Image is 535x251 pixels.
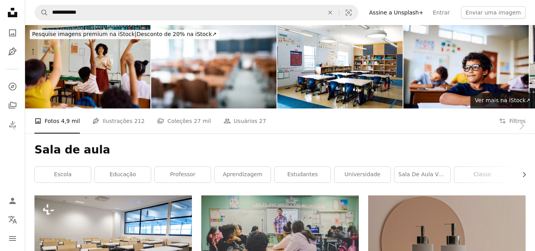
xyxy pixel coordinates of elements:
[34,5,358,20] form: Pesquise conteúdo visual em todo o site
[92,108,145,134] a: Ilustrações 212
[499,108,526,134] button: Filtros
[517,167,526,182] button: rolar lista para a direita
[134,117,145,125] span: 212
[277,25,403,108] img: Salas de aula modernas vazias na escola primária nos EUA
[32,31,217,37] span: Desconto de 20% na iStock ↗
[475,97,530,103] span: Ver mais na iStock ↗
[157,108,211,134] a: Coleções 27 mil
[25,25,224,44] a: Pesquise imagens premium na iStock|Desconto de 20% na iStock↗
[95,167,151,182] a: educação
[32,31,137,37] span: Pesquise imagens premium na iStock |
[275,167,331,182] a: Estudantes
[470,93,535,108] a: Ver mais na iStock↗
[334,167,390,182] a: universidade
[5,212,20,228] button: Idioma
[322,5,339,20] button: Limpar
[5,231,20,246] button: Menu
[454,167,510,182] a: classe
[394,167,450,182] a: sala de aula vazia
[201,241,359,248] a: homem e mulher sentados em cadeiras
[461,6,526,19] button: Enviar uma imagem
[403,25,529,108] img: Estudante que senta-se na mesa, sorrindo, olhando lateralmente
[259,117,266,125] span: 27
[5,79,20,94] a: Explorar
[5,25,20,41] a: Fotos
[215,167,271,182] a: aprendizagem
[428,6,454,19] a: Entrar
[155,167,211,182] a: professor
[508,88,535,163] a: Próximo
[35,167,91,182] a: escola
[34,143,526,157] h1: Sala de aula
[5,193,20,209] a: Entrar / Cadastrar-se
[365,6,428,19] a: Assine a Unsplash+
[151,25,277,108] img: Desfoque a sala de aula na escola
[224,108,266,134] a: Usuários 27
[5,44,20,60] a: Ilustrações
[25,25,150,108] img: Professor da escola primária sorrindo e fazendo perguntas, crianças com as mãos levantadas
[35,5,48,20] button: Pesquise na Unsplash
[339,5,358,20] button: Pesquisa visual
[194,117,211,125] span: 27 mil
